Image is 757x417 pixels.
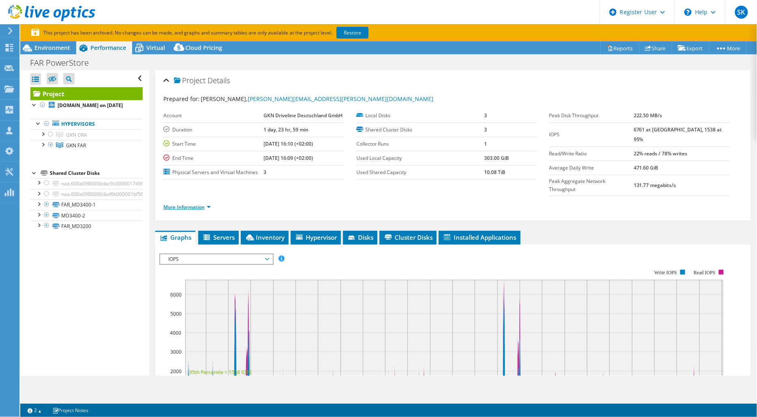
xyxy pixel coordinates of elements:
label: Local Disks [356,112,485,120]
b: 1 [485,140,487,147]
div: Shared Cluster Disks [50,168,143,178]
b: 3 [485,112,487,119]
b: 222.50 MB/s [634,112,663,119]
span: Virtual [146,44,165,52]
b: [DATE] 16:10 (+02:00) [264,140,313,147]
label: Peak Aggregate Network Throughput [549,177,634,193]
text: 4000 [170,329,181,336]
label: Used Shared Capacity [356,168,485,176]
b: 1 day, 23 hr, 59 min [264,126,309,133]
span: Details [208,75,230,85]
span: Cloud Pricing [185,44,222,52]
a: Export [672,42,710,54]
span: Disks [347,233,373,241]
b: 3 [485,126,487,133]
a: Hypervisors [30,119,143,129]
svg: \n [684,9,692,16]
span: GKN FAR [66,142,86,149]
label: End Time [163,154,264,162]
label: Peak Disk Throughput [549,112,634,120]
a: Restore [337,27,369,39]
label: Start Time [163,140,264,148]
span: Cluster Disks [384,233,433,241]
b: 303.00 GiB [485,155,509,161]
span: Performance [90,44,126,52]
a: GKN FAR [30,140,143,150]
a: Project Notes [47,405,94,415]
span: [PERSON_NAME], [201,95,433,103]
span: SK [735,6,748,19]
a: Share [639,42,672,54]
text: Write IOPS [654,270,677,275]
b: 10.08 TiB [485,169,506,176]
text: 95th Percentile = 1538 IOPS [189,369,252,376]
p: This project has been archived. No changes can be made, and graphs and summary tables are only av... [31,28,429,37]
label: Duration [163,126,264,134]
text: Read IOPS [694,270,716,275]
a: FAR_MD3200 [30,221,143,231]
span: Installed Applications [443,233,517,241]
label: Physical Servers and Virtual Machines [163,168,264,176]
span: Environment [34,44,70,52]
b: [DATE] 16:09 (+02:00) [264,155,313,161]
span: GKN ORA [66,131,87,138]
label: Account [163,112,264,120]
b: [DOMAIN_NAME] on [DATE] [58,102,123,109]
text: 5000 [170,310,182,317]
b: 3 [264,169,266,176]
a: More [709,42,747,54]
a: Reports [600,42,639,54]
a: FAR_MD3400-1 [30,200,143,210]
b: 471.60 GiB [634,164,658,171]
span: Inventory [245,233,285,241]
label: Prepared for: [163,95,199,103]
span: Graphs [159,233,191,241]
label: Used Local Capacity [356,154,485,162]
text: 2000 [170,368,182,375]
b: 131.77 megabits/s [634,182,676,189]
label: Collector Runs [356,140,485,148]
a: [DOMAIN_NAME] on [DATE] [30,100,143,111]
label: Shared Cluster Disks [356,126,485,134]
a: 2 [22,405,47,415]
b: 6761 at [GEOGRAPHIC_DATA], 1538 at 95% [634,126,722,143]
a: naa.600a0980006dac9c0000017456842e38 [30,178,143,189]
a: Project [30,87,143,100]
span: Servers [202,233,235,241]
label: Read/Write Ratio [549,150,634,158]
text: 6000 [170,291,182,298]
text: 3000 [170,348,182,355]
a: GKN ORA [30,129,143,140]
label: IOPS [549,131,634,139]
span: IOPS [164,254,268,264]
label: Average Daily Write [549,164,634,172]
a: [PERSON_NAME][EMAIL_ADDRESS][PERSON_NAME][DOMAIN_NAME] [248,95,433,103]
a: MD3400-2 [30,210,143,221]
a: naa.600a0980006dad9b000001bf56842d47 [30,189,143,200]
span: Project [174,77,206,85]
a: More Information [163,204,211,211]
h1: FAR PowerStore [26,58,101,67]
span: Hypervisor [295,233,337,241]
b: 22% reads / 78% writes [634,150,688,157]
b: GKN Driveline Deutschland GmbH [264,112,343,119]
